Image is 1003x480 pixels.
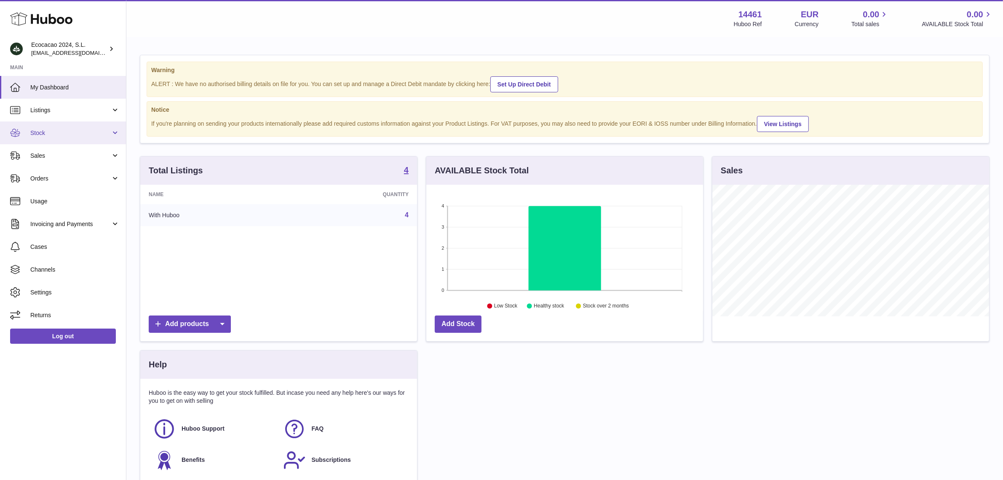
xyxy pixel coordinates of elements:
[851,9,889,28] a: 0.00 Total sales
[441,203,444,208] text: 4
[863,9,880,20] span: 0.00
[153,449,275,472] a: Benefits
[721,165,743,176] h3: Sales
[149,165,203,176] h3: Total Listings
[10,43,23,55] img: internalAdmin-14461@internal.huboo.com
[435,316,481,333] a: Add Stock
[30,289,120,297] span: Settings
[149,359,167,370] h3: Help
[405,211,409,218] a: 4
[30,243,120,251] span: Cases
[182,456,205,464] span: Benefits
[140,204,286,226] td: With Huboo
[534,303,564,309] text: Healthy stock
[140,185,286,204] th: Name
[151,66,978,74] strong: Warning
[283,449,405,472] a: Subscriptions
[404,166,409,174] strong: 4
[441,288,444,293] text: 0
[30,197,120,205] span: Usage
[435,165,529,176] h3: AVAILABLE Stock Total
[738,9,762,20] strong: 14461
[312,425,324,433] span: FAQ
[801,9,818,20] strong: EUR
[312,456,351,464] span: Subscriptions
[30,152,111,160] span: Sales
[441,245,444,251] text: 2
[967,9,983,20] span: 0.00
[30,106,111,114] span: Listings
[151,106,978,114] strong: Notice
[283,418,405,440] a: FAQ
[851,20,889,28] span: Total sales
[583,303,629,309] text: Stock over 2 months
[149,316,231,333] a: Add products
[149,389,409,405] p: Huboo is the easy way to get your stock fulfilled. But incase you need any help here's our ways f...
[151,75,978,92] div: ALERT : We have no authorised billing details on file for you. You can set up and manage a Direct...
[31,49,124,56] span: [EMAIL_ADDRESS][DOMAIN_NAME]
[922,9,993,28] a: 0.00 AVAILABLE Stock Total
[404,166,409,176] a: 4
[30,220,111,228] span: Invoicing and Payments
[182,425,225,433] span: Huboo Support
[922,20,993,28] span: AVAILABLE Stock Total
[30,175,111,183] span: Orders
[494,303,518,309] text: Low Stock
[490,76,558,92] a: Set Up Direct Debit
[441,267,444,272] text: 1
[30,311,120,319] span: Returns
[286,185,417,204] th: Quantity
[441,224,444,229] text: 3
[10,329,116,344] a: Log out
[795,20,819,28] div: Currency
[30,129,111,137] span: Stock
[757,116,809,132] a: View Listings
[30,84,120,92] span: My Dashboard
[734,20,762,28] div: Huboo Ref
[31,41,107,57] div: Ecocacao 2024, S.L.
[151,115,978,132] div: If you're planning on sending your products internationally please add required customs informati...
[30,266,120,274] span: Channels
[153,418,275,440] a: Huboo Support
